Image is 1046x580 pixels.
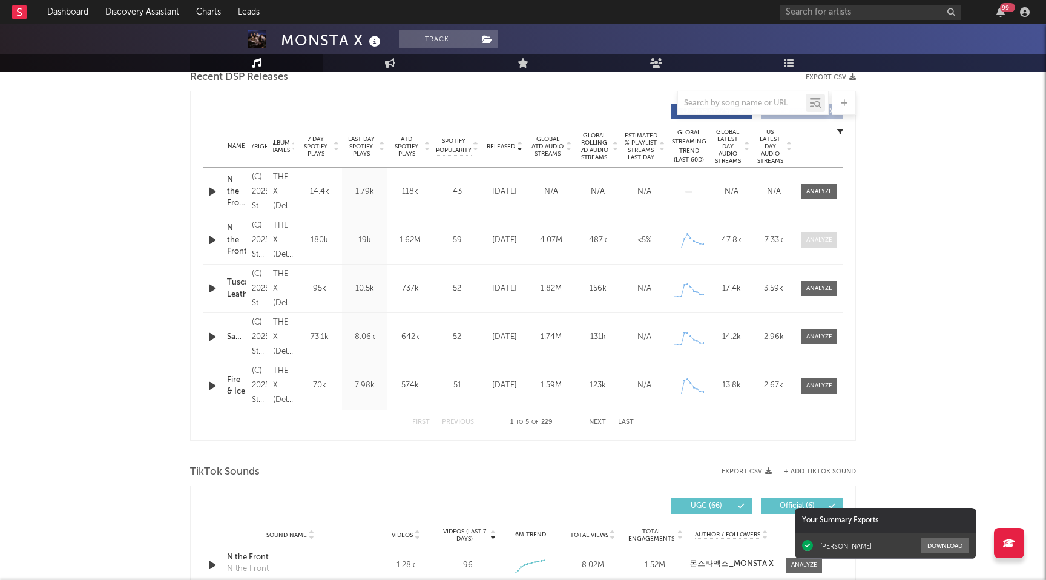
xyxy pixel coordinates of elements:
div: 8.06k [345,331,384,343]
button: Previous [442,419,474,426]
button: Export CSV [722,468,772,475]
div: 4.07M [531,234,571,246]
span: to [516,420,523,425]
div: (C) 2025 Starship Entertainment co.,ltd [252,267,267,311]
div: Global Streaming Trend (Last 60D) [671,128,707,165]
div: Your Summary Exports [795,508,976,533]
span: Spotify Popularity [436,137,472,155]
div: (C) 2025 Starship Entertainment co.,ltd [252,315,267,359]
div: 180k [300,234,339,246]
div: 1.28k [378,559,434,572]
div: 487k [577,234,618,246]
span: Total Views [570,532,608,539]
div: THE X (Deluxe Ver.), THE X [273,267,294,311]
span: Estimated % Playlist Streams Last Day [624,132,657,161]
div: 14.2k [713,331,749,343]
div: N/A [624,186,665,198]
span: Author / Followers [695,531,760,539]
div: 6M Trend [502,530,559,539]
div: Savior [227,331,246,343]
span: Total Engagements [627,528,676,542]
div: N/A [531,186,571,198]
button: UGC(66) [671,498,752,514]
span: Recent DSP Releases [190,70,288,85]
div: 642k [390,331,430,343]
div: 96 [463,559,473,572]
button: Track [399,30,475,48]
button: 99+ [996,7,1005,17]
input: Search by song name or URL [678,99,806,108]
a: Tuscan Leather [227,277,246,300]
div: N/A [577,186,618,198]
div: [PERSON_NAME] [820,542,872,550]
div: N/A [755,186,792,198]
div: 2.96k [755,331,792,343]
div: 3.59k [755,283,792,295]
div: N/A [624,283,665,295]
div: 737k [390,283,430,295]
div: 1.62M [390,234,430,246]
span: Released [487,143,515,150]
div: [DATE] [484,186,525,198]
span: Copyright [238,143,273,150]
div: 1.52M [627,559,683,572]
div: <5% [624,234,665,246]
div: 14.4k [300,186,339,198]
div: 13.8k [713,380,749,392]
div: 73.1k [300,331,339,343]
button: First [412,419,430,426]
div: THE X (Deluxe Ver.), THE X [273,219,294,262]
span: Global ATD Audio Streams [531,136,564,157]
div: 123k [577,380,618,392]
div: (C) 2025 Starship Entertainment co.,ltd [252,219,267,262]
div: 19k [345,234,384,246]
button: + Add TikTok Sound [784,469,856,475]
span: Official ( 6 ) [769,503,825,510]
span: Videos [392,532,413,539]
div: 17.4k [713,283,749,295]
div: 1.79k [345,186,384,198]
div: 574k [390,380,430,392]
span: US Latest Day Audio Streams [755,128,784,165]
div: 2.67k [755,380,792,392]
div: 1.82M [531,283,571,295]
span: ATD Spotify Plays [390,136,423,157]
button: Next [589,419,606,426]
a: N the Front [227,552,354,564]
a: N the Front - [DOMAIN_NAME] Remix [227,174,246,209]
div: N the Front [227,563,269,575]
div: 70k [300,380,339,392]
div: [DATE] [484,234,525,246]
strong: 몬스타엑스_MONSTA X [689,560,774,568]
div: 8.02M [565,559,621,572]
div: N/A [624,331,665,343]
span: Global Rolling 7D Audio Streams [577,132,611,161]
button: + Add TikTok Sound [772,469,856,475]
div: 99 + [1000,3,1015,12]
div: 131k [577,331,618,343]
div: 7.98k [345,380,384,392]
div: 156k [577,283,618,295]
div: 47.8k [713,234,749,246]
div: N/A [624,380,665,392]
div: 10.5k [345,283,384,295]
div: 1.59M [531,380,571,392]
div: Name [227,142,246,151]
span: Sound Name [266,532,307,539]
div: 59 [436,234,478,246]
div: THE X (Deluxe Ver.) [273,170,294,214]
span: TikTok Sounds [190,465,260,479]
span: UGC ( 66 ) [679,503,734,510]
span: 7 Day Spotify Plays [300,136,332,157]
div: 1 5 229 [498,415,565,430]
div: MONSTA X [281,30,384,50]
div: THE X (Deluxe Ver.), THE X [273,364,294,407]
a: Fire & Ice [227,374,246,398]
div: 1.74M [531,331,571,343]
span: Videos (last 7 days) [440,528,489,542]
a: N the Front [227,222,246,258]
